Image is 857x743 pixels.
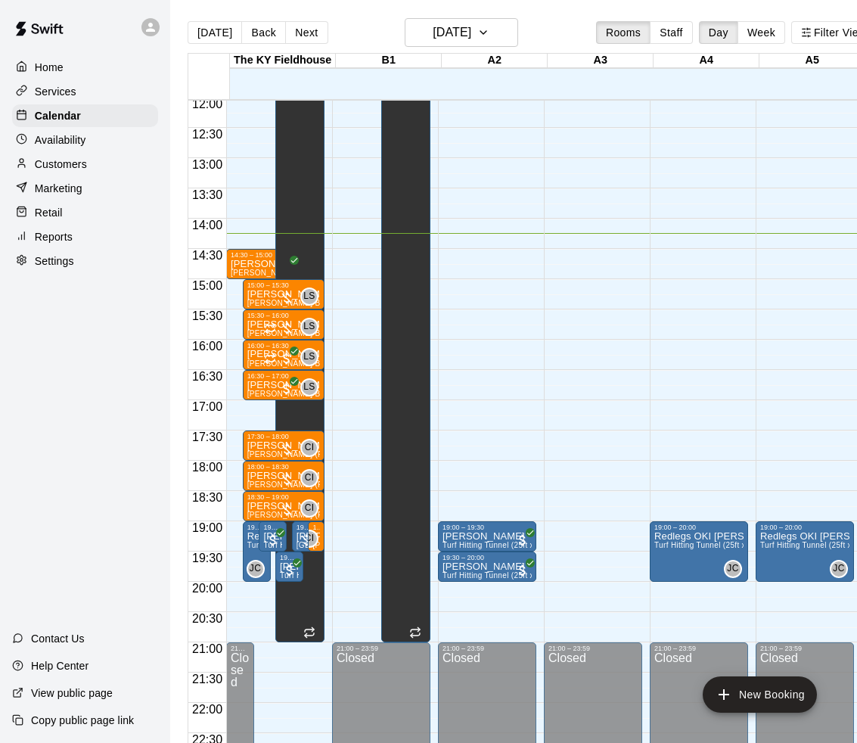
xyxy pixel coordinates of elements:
[830,560,848,578] div: Jacob Caruso
[247,281,320,289] div: 15:00 – 15:30
[12,153,158,176] a: Customers
[188,521,226,534] span: 19:00
[188,400,226,413] span: 17:00
[243,370,324,400] div: 16:30 – 17:00: Jaxon McCay
[12,56,158,79] a: Home
[31,658,88,673] p: Help Center
[231,269,430,277] span: [PERSON_NAME] Baseball/Softball (Hitting or Fielding)
[280,571,390,580] span: Turf Hitting Tunnel (25ft x 50ft)
[247,299,447,307] span: [PERSON_NAME] Baseball/Softball (Hitting or Fielding)
[35,84,76,99] p: Services
[188,431,226,443] span: 17:30
[300,499,318,518] div: Chris Ingoglia
[35,205,63,220] p: Retail
[247,359,447,368] span: [PERSON_NAME] Baseball/Softball (Hitting or Fielding)
[442,554,532,561] div: 19:30 – 20:00
[243,521,271,582] div: 19:00 – 20:00: Redlegs OKI Caruso Practice $60
[35,132,86,148] p: Availability
[188,188,226,201] span: 13:30
[303,626,315,639] span: Recurring event
[12,80,158,103] a: Services
[188,703,226,716] span: 22:00
[442,524,532,531] div: 19:00 – 19:30
[188,612,226,625] span: 20:30
[12,104,158,127] a: Calendar
[188,21,242,44] button: [DATE]
[259,521,287,552] div: 19:00 – 19:30: Jeremiah Young
[336,54,442,68] div: B1
[243,340,324,370] div: 16:00 – 16:30: Leo Seminati (Hitting or Fielding) Baseball/Softball
[282,563,297,578] span: All customers have paid
[300,439,318,457] div: Chris Ingoglia
[35,229,73,244] p: Reports
[12,225,158,248] a: Reports
[730,560,742,578] span: Jacob Caruso
[724,560,742,578] div: Jacob Caruso
[442,541,553,549] span: Turf Hitting Tunnel (25ft x 50ft)
[303,289,315,304] span: LS
[188,461,226,474] span: 18:00
[650,21,693,44] button: Staff
[303,350,315,365] span: LS
[833,561,844,577] span: JC
[306,318,318,336] span: Leo Seminati
[188,219,226,232] span: 14:00
[188,673,226,685] span: 21:30
[438,521,536,552] div: 19:00 – 19:30: Jeremiah Young
[247,433,320,440] div: 17:30 – 18:00
[188,158,226,171] span: 13:00
[405,18,518,47] button: [DATE]
[231,251,320,259] div: 14:30 – 15:00
[188,249,226,262] span: 14:30
[297,524,315,531] div: 19:00 – 19:30
[300,318,318,336] div: Leo Seminati
[12,250,158,272] div: Settings
[247,524,266,531] div: 19:00 – 20:00
[306,288,318,306] span: Leo Seminati
[306,530,318,548] span: Chris Ingoglia
[308,521,324,552] div: 19:00 – 19:30: Colin Flaherty
[279,260,294,275] span: All customers have paid
[247,390,447,398] span: [PERSON_NAME] Baseball/Softball (Hitting or Fielding)
[515,563,530,578] span: All customers have paid
[247,463,320,471] div: 18:00 – 18:30
[760,524,849,531] div: 19:00 – 20:00
[230,54,336,68] div: The KY Fieldhouse
[438,552,536,582] div: 19:30 – 20:00: Adam Davis
[265,533,281,548] span: All customers have paid
[263,524,282,531] div: 19:00 – 19:30
[12,129,158,151] div: Availability
[188,370,226,383] span: 16:30
[442,571,553,580] span: Turf Hitting Tunnel (25ft x 50ft)
[279,381,294,396] span: All customers have paid
[279,351,294,366] span: All customers have paid
[188,279,226,292] span: 15:00
[188,340,226,353] span: 16:00
[737,21,785,44] button: Week
[243,461,324,491] div: 18:00 – 18:30: Noah Cady
[305,501,315,516] span: CI
[188,128,226,141] span: 12:30
[35,181,82,196] p: Marketing
[243,279,324,309] div: 15:00 – 15:30: Jaxon Stidham
[247,450,349,459] span: [PERSON_NAME] (Pitching)
[243,431,324,461] div: 17:30 – 18:00: Brayson Colwell
[306,348,318,366] span: Leo Seminati
[303,319,315,334] span: LS
[654,524,744,531] div: 19:00 – 20:00
[292,521,320,552] div: 19:00 – 19:30: Jared Murray
[442,645,532,652] div: 21:00 – 23:59
[442,54,548,68] div: A2
[280,554,299,561] div: 19:30 – 20:00
[654,54,759,68] div: A4
[12,201,158,224] div: Retail
[515,533,530,548] span: All customers have paid
[188,582,226,595] span: 20:00
[596,21,651,44] button: Rooms
[250,561,261,577] span: JC
[727,561,738,577] span: JC
[285,21,328,44] button: Next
